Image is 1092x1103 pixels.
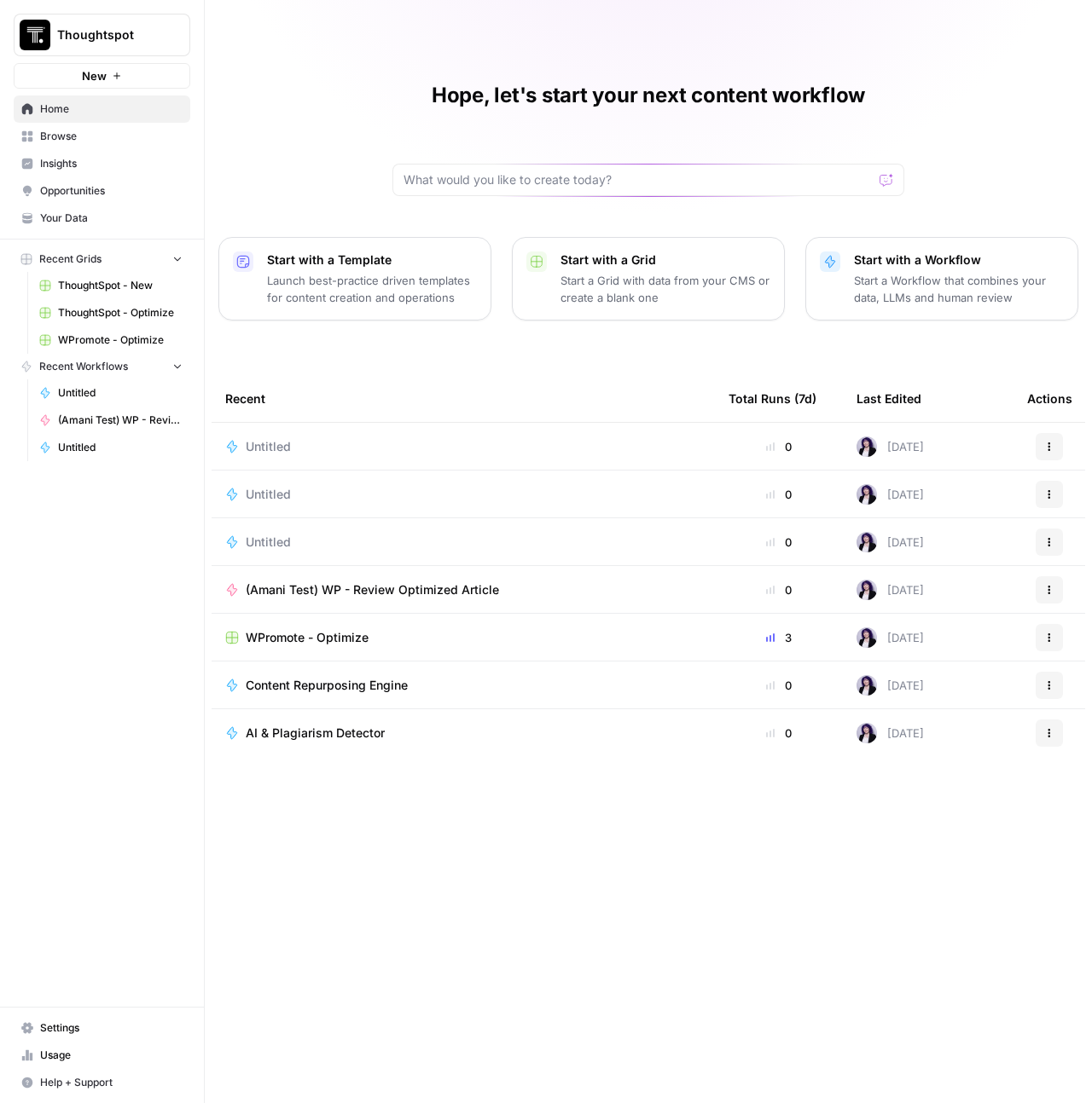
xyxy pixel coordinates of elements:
span: (Amani Test) WP - Review Optimized Article [246,581,499,598]
span: Thoughtspot [57,26,160,43]
img: tzasfqpy46zz9dbmxk44r2ls5vap [857,532,877,552]
img: tzasfqpy46zz9dbmxk44r2ls5vap [857,723,877,743]
p: Start with a Template [267,251,477,269]
span: Opportunities [40,183,183,199]
span: ThoughtSpot - Optimize [58,305,183,321]
h1: Hope, let's start your next content workflow [432,82,865,109]
div: 0 [729,486,829,503]
img: tzasfqpy46zz9dbmxk44r2ls5vap [857,675,877,696]
a: Home [14,95,190,123]
img: tzasfqpy46zz9dbmxk44r2ls5vap [857,484,877,505]
span: Untitled [246,438,291,455]
span: ThoughtSpot - New [58,278,183,293]
div: Actions [1027,375,1072,422]
div: [DATE] [857,580,924,600]
span: WPromote - Optimize [58,332,183,348]
button: New [14,63,190,89]
img: Thoughtspot Logo [20,20,50,50]
div: 0 [729,677,829,694]
p: Start with a Grid [561,251,770,269]
div: Recent [225,375,701,422]
div: 0 [729,725,829,742]
a: (Amani Test) WP - Review Optimized Article [32,407,190,434]
a: WPromote - Optimize [32,326,190,354]
span: New [82,67,107,84]
div: Last Edited [857,375,921,422]
a: WPromote - Optimize [225,629,701,646]
span: Help + Support [40,1075,183,1090]
span: Home [40,101,183,117]
div: [DATE] [857,532,924,552]
a: Usage [14,1042,190,1069]
span: Recent Grids [39,251,102,267]
span: Untitled [246,534,291,551]
div: [DATE] [857,436,924,457]
a: Content Repurposing Engine [225,677,701,694]
span: Insights [40,156,183,171]
a: Insights [14,150,190,177]
a: Untitled [32,434,190,461]
p: Start a Grid with data from your CMS or create a blank one [561,272,770,306]
a: AI & Plagiarism Detector [225,725,701,742]
p: Start a Workflow that combines your data, LLMs and human review [854,272,1064,306]
span: Browse [40,129,183,144]
span: Recent Workflows [39,359,128,374]
div: [DATE] [857,484,924,505]
span: Settings [40,1020,183,1036]
a: Untitled [225,438,701,455]
div: [DATE] [857,675,924,696]
span: Usage [40,1048,183,1063]
span: WPromote - Optimize [246,629,369,646]
div: [DATE] [857,627,924,648]
button: Start with a TemplateLaunch best-practice driven templates for content creation and operations [218,237,491,321]
img: tzasfqpy46zz9dbmxk44r2ls5vap [857,627,877,648]
a: ThoughtSpot - Optimize [32,299,190,326]
button: Workspace: Thoughtspot [14,14,190,56]
span: Untitled [246,486,291,503]
p: Start with a Workflow [854,251,1064,269]
a: ThoughtSpot - New [32,272,190,299]
a: Your Data [14,205,190,232]
span: Untitled [58,385,183,401]
a: Untitled [32,379,190,407]
span: AI & Plagiarism Detector [246,725,385,742]
span: Untitled [58,440,183,455]
img: tzasfqpy46zz9dbmxk44r2ls5vap [857,580,877,600]
a: Untitled [225,534,701,551]
div: [DATE] [857,723,924,743]
button: Recent Grids [14,246,190,272]
input: What would you like to create today? [404,171,873,188]
button: Start with a GridStart a Grid with data from your CMS or create a blank one [512,237,785,321]
div: Total Runs (7d) [729,375,816,422]
a: Opportunities [14,177,190,205]
div: 3 [729,629,829,646]
button: Recent Workflows [14,354,190,379]
button: Help + Support [14,1069,190,1096]
span: (Amani Test) WP - Review Optimized Article [58,413,183,428]
span: Content Repurposing Engine [246,677,408,694]
a: Browse [14,123,190,150]
div: 0 [729,534,829,551]
div: 0 [729,438,829,455]
a: Settings [14,1014,190,1042]
button: Start with a WorkflowStart a Workflow that combines your data, LLMs and human review [805,237,1078,321]
a: Untitled [225,486,701,503]
div: 0 [729,581,829,598]
span: Your Data [40,211,183,226]
img: tzasfqpy46zz9dbmxk44r2ls5vap [857,436,877,457]
p: Launch best-practice driven templates for content creation and operations [267,272,477,306]
a: (Amani Test) WP - Review Optimized Article [225,581,701,598]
